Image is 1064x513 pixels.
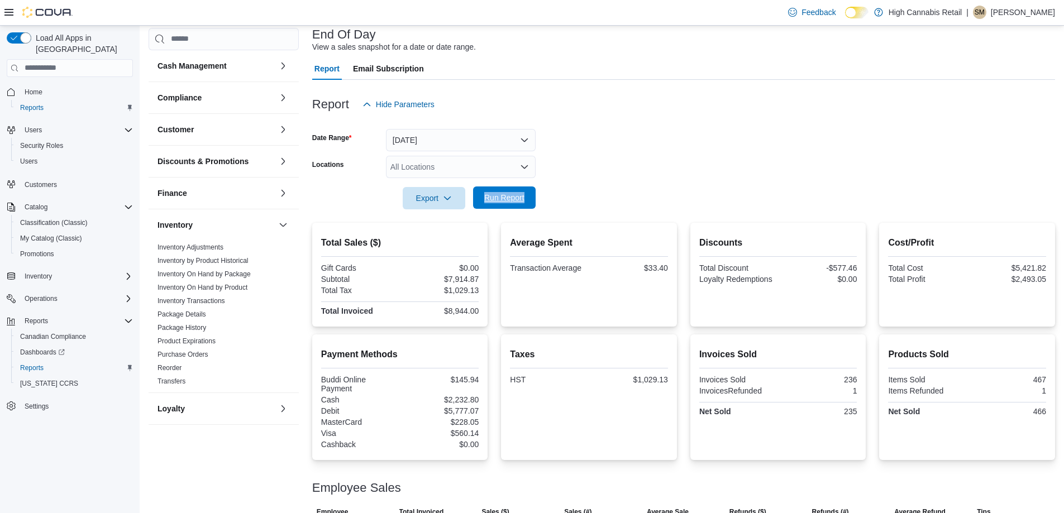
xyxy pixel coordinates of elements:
[484,192,524,203] span: Run Report
[16,216,92,229] a: Classification (Classic)
[11,215,137,231] button: Classification (Classic)
[2,313,137,329] button: Reports
[158,337,216,345] a: Product Expirations
[16,361,133,375] span: Reports
[970,386,1046,395] div: 1
[312,481,401,495] h3: Employee Sales
[20,178,61,191] a: Customers
[321,418,398,426] div: MasterCard
[16,155,133,168] span: Users
[25,88,42,97] span: Home
[312,98,349,111] h3: Report
[845,7,869,18] input: Dark Mode
[158,270,251,278] a: Inventory On Hand by Package
[20,234,82,243] span: My Catalog (Classic)
[312,28,376,41] h3: End Of Day
[158,363,182,372] span: Reorder
[402,306,479,315] div: $8,944.00
[321,348,479,361] h2: Payment Methods
[784,1,840,23] a: Feedback
[780,407,857,416] div: 235
[321,236,479,250] h2: Total Sales ($)
[402,440,479,449] div: $0.00
[699,263,776,272] div: Total Discount
[402,375,479,384] div: $145.94
[276,434,290,447] button: OCM
[25,203,47,212] span: Catalog
[16,330,90,343] a: Canadian Compliance
[510,236,668,250] h2: Average Spent
[402,429,479,438] div: $560.14
[158,219,274,231] button: Inventory
[510,348,668,361] h2: Taxes
[158,324,206,332] a: Package History
[11,138,137,154] button: Security Roles
[25,272,52,281] span: Inventory
[158,377,185,386] span: Transfers
[158,435,176,446] h3: OCM
[780,275,857,284] div: $0.00
[402,275,479,284] div: $7,914.87
[2,122,137,138] button: Users
[699,386,776,395] div: InvoicesRefunded
[276,123,290,136] button: Customer
[970,375,1046,384] div: 467
[510,263,586,272] div: Transaction Average
[158,283,247,292] span: Inventory On Hand by Product
[158,257,249,265] a: Inventory by Product Historical
[321,275,398,284] div: Subtotal
[158,124,274,135] button: Customer
[591,375,668,384] div: $1,029.13
[510,375,586,384] div: HST
[25,126,42,135] span: Users
[970,407,1046,416] div: 466
[970,275,1046,284] div: $2,493.05
[975,6,985,19] span: SM
[16,155,42,168] a: Users
[312,41,476,53] div: View a sales snapshot for a date or date range.
[158,92,202,103] h3: Compliance
[20,141,63,150] span: Security Roles
[16,361,48,375] a: Reports
[7,79,133,443] nav: Complex example
[276,91,290,104] button: Compliance
[158,364,182,372] a: Reorder
[888,275,965,284] div: Total Profit
[276,402,290,415] button: Loyalty
[321,406,398,415] div: Debit
[312,160,344,169] label: Locations
[16,247,59,261] a: Promotions
[158,60,274,71] button: Cash Management
[20,270,56,283] button: Inventory
[158,284,247,291] a: Inventory On Hand by Product
[780,375,857,384] div: 236
[16,330,133,343] span: Canadian Compliance
[158,124,194,135] h3: Customer
[889,6,962,19] p: High Cannabis Retail
[888,386,965,395] div: Items Refunded
[276,186,290,200] button: Finance
[158,188,187,199] h3: Finance
[20,85,47,99] a: Home
[20,270,133,283] span: Inventory
[276,218,290,232] button: Inventory
[158,219,193,231] h3: Inventory
[158,310,206,319] span: Package Details
[402,395,479,404] div: $2,232.80
[20,103,44,112] span: Reports
[312,133,352,142] label: Date Range
[20,399,133,413] span: Settings
[31,32,133,55] span: Load All Apps in [GEOGRAPHIC_DATA]
[158,403,274,414] button: Loyalty
[158,337,216,346] span: Product Expirations
[11,154,137,169] button: Users
[2,176,137,192] button: Customers
[158,92,274,103] button: Compliance
[321,375,398,393] div: Buddi Online Payment
[158,156,274,167] button: Discounts & Promotions
[699,348,857,361] h2: Invoices Sold
[20,363,44,372] span: Reports
[20,123,46,137] button: Users
[276,155,290,168] button: Discounts & Promotions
